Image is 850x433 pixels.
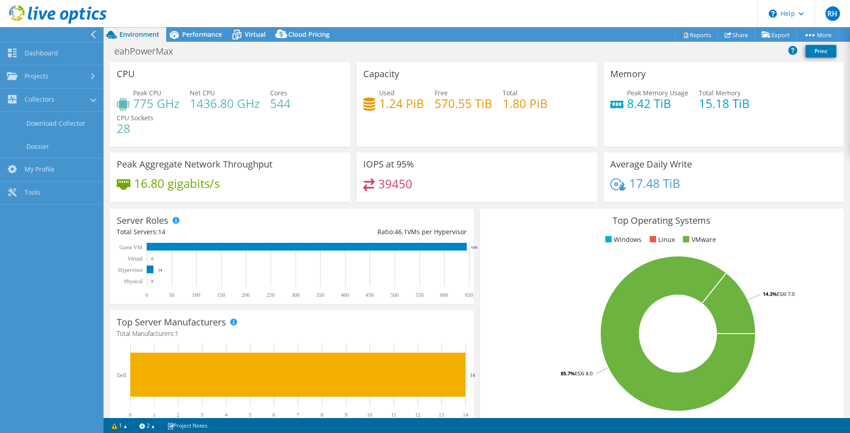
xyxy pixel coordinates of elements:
li: Linux [647,235,675,245]
text: Virtual [128,256,143,262]
text: 200 [242,292,250,298]
li: VMware [681,235,716,245]
text: 600 [440,292,448,298]
span: Used [379,89,395,97]
text: 0 [129,412,132,418]
text: 5 [249,412,252,418]
text: Guest VM [119,244,142,251]
text: 8 [321,412,323,418]
h3: Memory [610,69,646,79]
h4: 1.80 PiB [503,98,548,108]
text: Dell [117,372,126,379]
tspan: ESXi 7.0 [777,290,795,297]
h4: 1.24 PiB [379,98,424,108]
span: Peak CPU [133,89,161,97]
h1: eahPowerMax [110,46,187,56]
text: 14 [158,268,163,272]
text: 550 [415,292,424,298]
h3: Peak Aggregate Network Throughput [117,159,272,169]
text: 300 [292,292,300,298]
text: 646 [471,245,478,250]
a: More [796,28,839,42]
text: 450 [366,292,374,298]
span: Cloud Pricing [288,30,330,39]
h4: 1436.80 GHz [190,98,260,108]
span: CPU Sockets [117,113,153,122]
div: Total Servers: [117,227,292,237]
span: Free [435,89,448,97]
h3: Average Daily Write [610,159,692,169]
text: 0 [145,292,148,298]
text: 12 [415,412,420,418]
h3: IOPS at 95% [363,159,414,169]
tspan: 85.7% [561,370,575,377]
text: 14 [463,412,468,418]
h3: CPU [117,69,135,79]
span: RH [825,6,840,21]
a: Reports [675,28,718,42]
h3: Server Roles [117,216,168,226]
span: 1 [175,329,178,338]
span: Net CPU [190,89,215,97]
span: Total Memory [699,89,741,97]
text: 150 [217,292,225,298]
h4: 775 GHz [133,98,179,108]
h3: Top Server Manufacturers [117,317,226,327]
span: Performance [182,30,222,39]
text: 1 [153,412,156,418]
span: 46.1 [395,227,407,236]
text: 9 [345,412,347,418]
svg: \n [769,10,777,18]
h4: 544 [270,98,291,108]
a: Project Notes [161,420,214,431]
span: 14 [158,227,165,236]
text: 50 [169,292,174,298]
text: Hypervisor [118,267,143,273]
tspan: ESXi 8.0 [575,370,593,377]
a: Export [755,28,797,42]
text: 3 [201,412,203,418]
text: 100 [192,292,200,298]
text: 7 [297,412,299,418]
h3: Capacity [363,69,399,79]
h4: 16.80 gigabits/s [134,178,220,188]
text: 0 [151,279,153,284]
span: Total [503,89,518,97]
a: Print [806,45,836,58]
h4: 8.42 TiB [627,98,688,108]
text: Physical [124,278,143,285]
h4: 39450 [378,179,412,189]
span: Virtual [245,30,266,39]
text: 10 [367,412,372,418]
text: 11 [391,412,396,418]
h3: Top Operating Systems [487,216,837,226]
text: 500 [390,292,399,298]
h4: 570.55 TiB [435,98,492,108]
h4: 15.18 TiB [699,98,750,108]
span: Environment [119,30,159,39]
li: Windows [603,235,642,245]
text: 0 [151,256,153,261]
text: 6 [272,412,275,418]
text: 4 [225,412,227,418]
span: Peak Memory Usage [627,89,688,97]
a: 1 [105,420,133,431]
span: Cores [270,89,287,97]
a: Share [718,28,755,42]
text: 650 [465,292,473,298]
text: 350 [316,292,324,298]
text: 13 [439,412,444,418]
h4: Total Manufacturers: [117,329,467,339]
h4: 28 [117,123,153,133]
text: 14 [470,372,475,378]
div: Ratio: VMs per Hypervisor [292,227,466,237]
text: 2 [177,412,179,418]
a: 2 [133,420,161,431]
text: 250 [267,292,275,298]
tspan: 14.3% [763,290,777,297]
h4: 17.48 TiB [629,178,680,188]
text: 400 [341,292,349,298]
